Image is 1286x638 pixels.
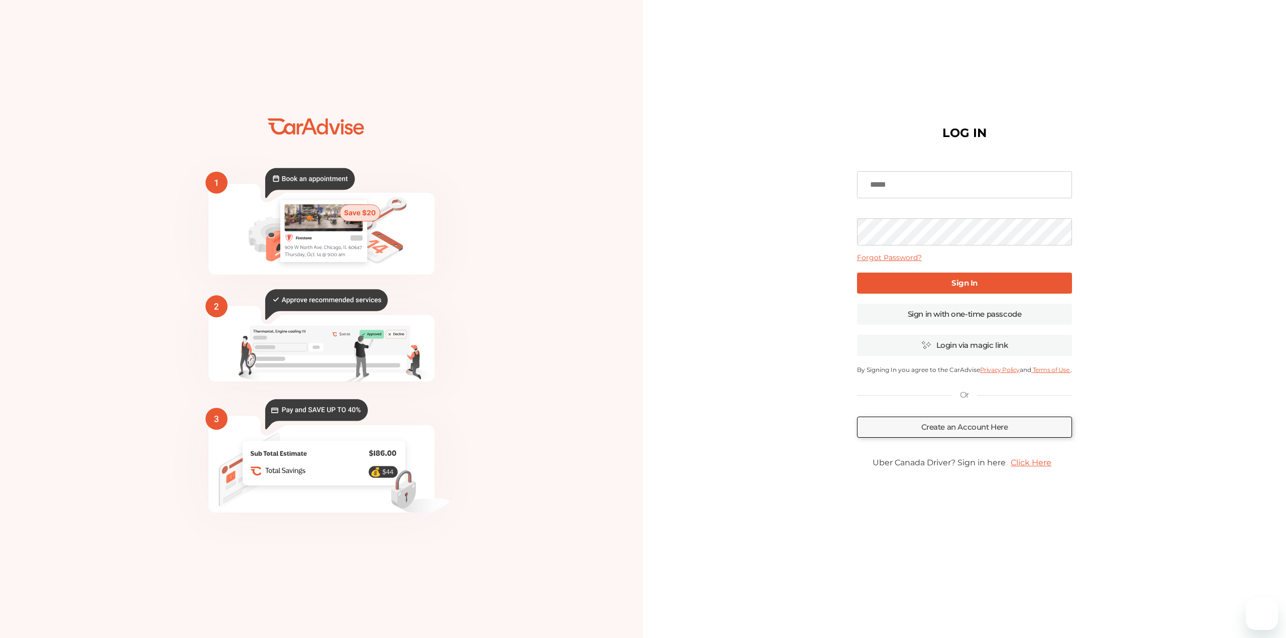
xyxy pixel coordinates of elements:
[960,390,969,401] p: Or
[857,273,1073,294] a: Sign In
[980,366,1020,373] a: Privacy Policy
[1006,453,1056,472] a: Click Here
[921,340,931,350] img: magic_icon.32c66aac.svg
[370,466,381,477] text: 💰
[951,278,978,288] b: Sign In
[1031,366,1070,373] a: Terms of Use
[942,128,987,138] h1: LOG IN
[1246,598,1278,630] iframe: Button to launch messaging window
[873,458,1006,467] span: Uber Canada Driver? Sign in here
[857,253,922,262] a: Forgot Password?
[857,417,1073,438] a: Create an Account Here
[857,366,1073,373] p: By Signing In you agree to the CarAdvise and .
[857,335,1073,356] a: Login via magic link
[857,304,1073,325] a: Sign in with one-time passcode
